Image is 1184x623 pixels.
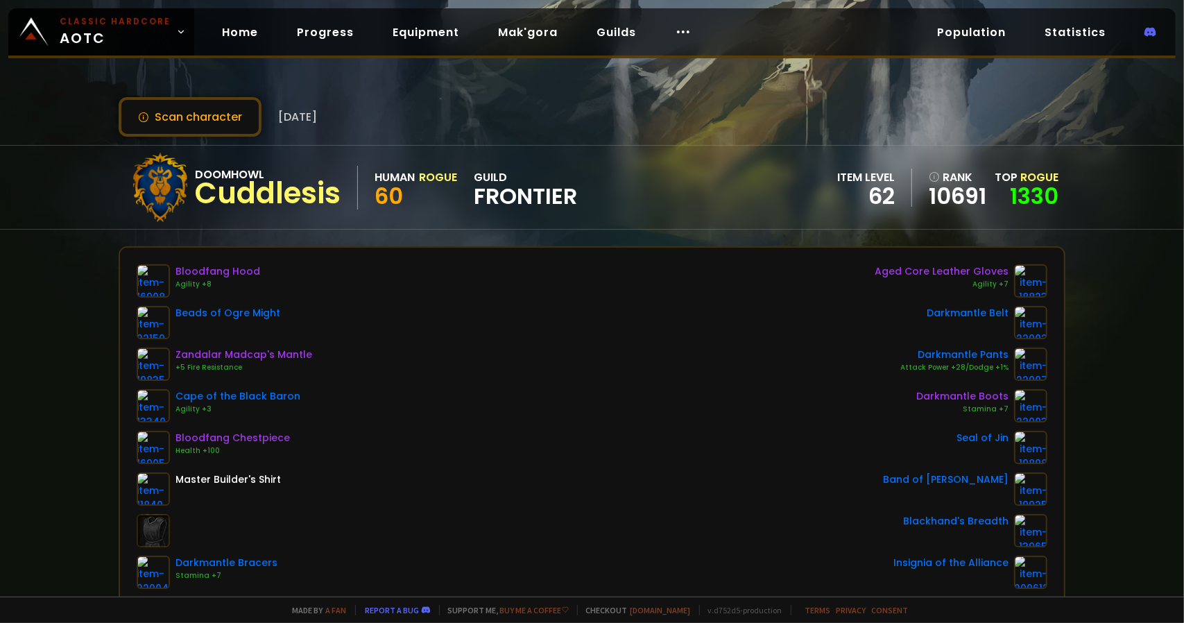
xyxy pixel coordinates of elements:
span: Rogue [1020,169,1058,185]
a: Mak'gora [487,18,569,46]
img: item-19835 [137,348,170,381]
div: Darkmantle Bracers [175,556,277,570]
div: +5 Fire Resistance [175,362,312,373]
div: Agility +8 [175,279,260,290]
div: Cuddlesis [195,183,341,204]
a: Report a bug [366,605,420,615]
a: Buy me a coffee [500,605,569,615]
div: Darkmantle Pants [900,348,1009,362]
div: Doomhowl [195,166,341,183]
img: item-16905 [137,431,170,464]
img: item-22002 [1014,306,1047,339]
span: Frontier [474,186,577,207]
span: Made by [284,605,347,615]
span: [DATE] [278,108,317,126]
span: AOTC [60,15,171,49]
a: Classic HardcoreAOTC [8,8,194,56]
div: Seal of Jin [956,431,1009,445]
a: 10691 [929,186,986,207]
div: Master Builder's Shirt [175,472,281,487]
div: Health +100 [175,445,290,456]
img: item-22004 [137,556,170,589]
img: item-209612 [1014,556,1047,589]
span: 60 [375,180,403,212]
div: Human [375,169,415,186]
div: Band of [PERSON_NAME] [883,472,1009,487]
div: Stamina +7 [916,404,1009,415]
div: Insignia of the Alliance [893,556,1009,570]
div: Bloodfang Hood [175,264,260,279]
div: Blackhand's Breadth [903,514,1009,529]
a: Statistics [1033,18,1117,46]
div: Zandalar Madcap's Mantle [175,348,312,362]
img: item-13340 [137,389,170,423]
a: Terms [805,605,831,615]
img: item-11840 [137,472,170,506]
a: Consent [872,605,909,615]
span: Support me, [439,605,569,615]
div: Darkmantle Belt [927,306,1009,321]
img: item-22003 [1014,389,1047,423]
a: Progress [286,18,365,46]
img: item-19925 [1014,472,1047,506]
div: Agility +3 [175,404,300,415]
div: Darkmantle Boots [916,389,1009,404]
span: v. d752d5 - production [699,605,782,615]
img: item-13965 [1014,514,1047,547]
a: 1330 [1010,180,1058,212]
div: Bloodfang Chestpiece [175,431,290,445]
button: Scan character [119,97,261,137]
a: [DOMAIN_NAME] [630,605,691,615]
div: item level [837,169,895,186]
a: Guilds [585,18,647,46]
div: Top [995,169,1058,186]
div: Agility +7 [875,279,1009,290]
img: item-18823 [1014,264,1047,298]
img: item-22150 [137,306,170,339]
div: guild [474,169,577,207]
div: Cape of the Black Baron [175,389,300,404]
div: Aged Core Leather Gloves [875,264,1009,279]
img: item-19898 [1014,431,1047,464]
div: Rogue [419,169,457,186]
a: a fan [326,605,347,615]
a: Equipment [381,18,470,46]
a: Population [926,18,1017,46]
small: Classic Hardcore [60,15,171,28]
img: item-22007 [1014,348,1047,381]
a: Privacy [836,605,866,615]
div: 62 [837,186,895,207]
span: Checkout [577,605,691,615]
div: Stamina +7 [175,570,277,581]
a: Home [211,18,269,46]
div: Beads of Ogre Might [175,306,280,321]
div: Attack Power +28/Dodge +1% [900,362,1009,373]
img: item-16908 [137,264,170,298]
div: rank [929,169,986,186]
